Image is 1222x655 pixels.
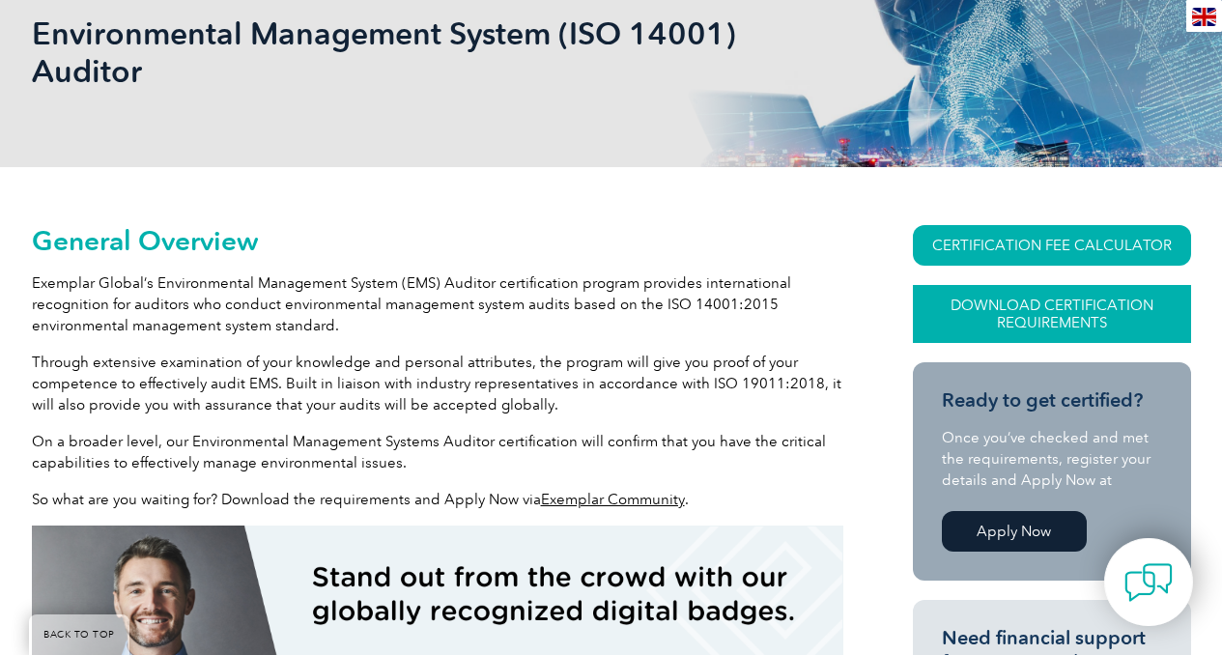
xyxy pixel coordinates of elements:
[942,427,1162,491] p: Once you’ve checked and met the requirements, register your details and Apply Now at
[32,14,774,90] h1: Environmental Management System (ISO 14001) Auditor
[32,352,843,415] p: Through extensive examination of your knowledge and personal attributes, the program will give yo...
[942,511,1087,552] a: Apply Now
[29,614,129,655] a: BACK TO TOP
[1192,8,1216,26] img: en
[541,491,685,508] a: Exemplar Community
[32,431,843,473] p: On a broader level, our Environmental Management Systems Auditor certification will confirm that ...
[32,225,843,256] h2: General Overview
[32,272,843,336] p: Exemplar Global’s Environmental Management System (EMS) Auditor certification program provides in...
[913,225,1191,266] a: CERTIFICATION FEE CALCULATOR
[913,285,1191,343] a: Download Certification Requirements
[942,388,1162,413] h3: Ready to get certified?
[1124,558,1173,607] img: contact-chat.png
[32,489,843,510] p: So what are you waiting for? Download the requirements and Apply Now via .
